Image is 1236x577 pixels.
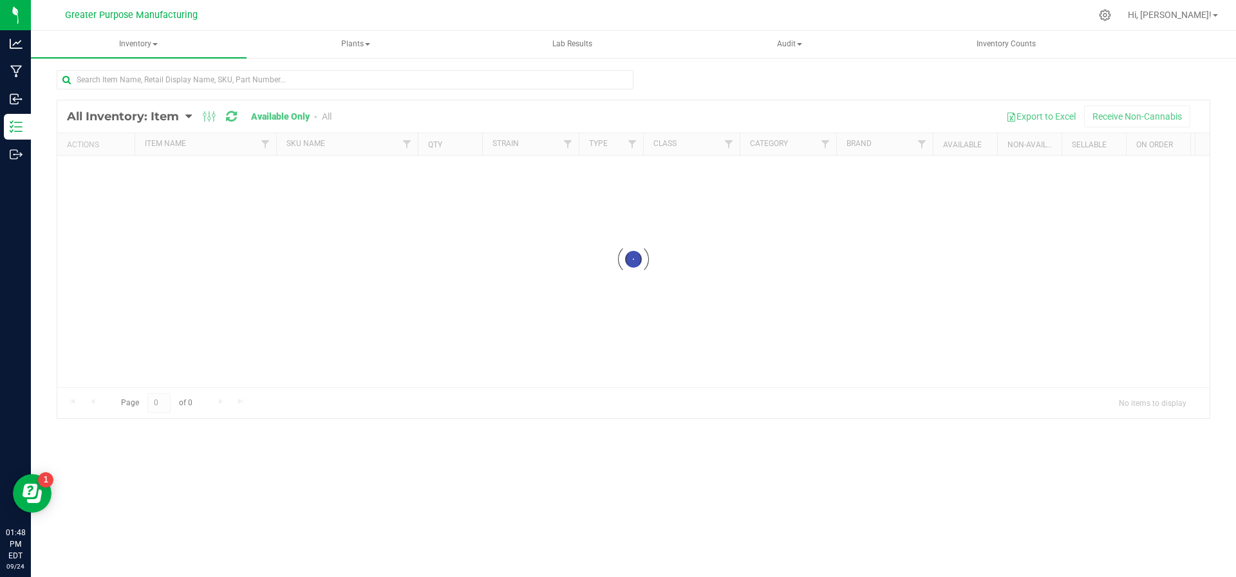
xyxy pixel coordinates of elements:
inline-svg: Analytics [10,37,23,50]
span: Hi, [PERSON_NAME]! [1128,10,1212,20]
a: Lab Results [465,31,680,58]
inline-svg: Inbound [10,93,23,105]
iframe: Resource center [13,474,51,513]
a: Inventory Counts [899,31,1114,58]
span: Audit [682,32,897,57]
inline-svg: Inventory [10,120,23,133]
a: Plants [248,31,464,58]
a: Audit [682,31,897,58]
div: Manage settings [1097,9,1113,21]
inline-svg: Manufacturing [10,65,23,78]
span: Inventory Counts [959,39,1053,50]
a: Inventory [31,31,247,58]
p: 09/24 [6,562,25,571]
span: Greater Purpose Manufacturing [65,10,198,21]
span: Lab Results [535,39,610,50]
span: Plants [248,32,463,57]
iframe: Resource center unread badge [38,472,53,488]
inline-svg: Outbound [10,148,23,161]
input: Search Item Name, Retail Display Name, SKU, Part Number... [57,70,633,89]
p: 01:48 PM EDT [6,527,25,562]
